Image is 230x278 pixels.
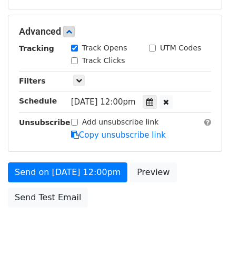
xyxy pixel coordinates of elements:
label: Add unsubscribe link [82,117,159,128]
h5: Advanced [19,26,211,37]
strong: Unsubscribe [19,118,71,127]
span: [DATE] 12:00pm [71,97,136,107]
iframe: Chat Widget [177,228,230,278]
a: Copy unsubscribe link [71,130,166,140]
a: Send on [DATE] 12:00pm [8,162,127,182]
strong: Tracking [19,44,54,53]
label: UTM Codes [160,43,201,54]
a: Preview [130,162,176,182]
label: Track Clicks [82,55,125,66]
label: Track Opens [82,43,127,54]
a: Send Test Email [8,188,88,208]
strong: Schedule [19,97,57,105]
strong: Filters [19,77,46,85]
